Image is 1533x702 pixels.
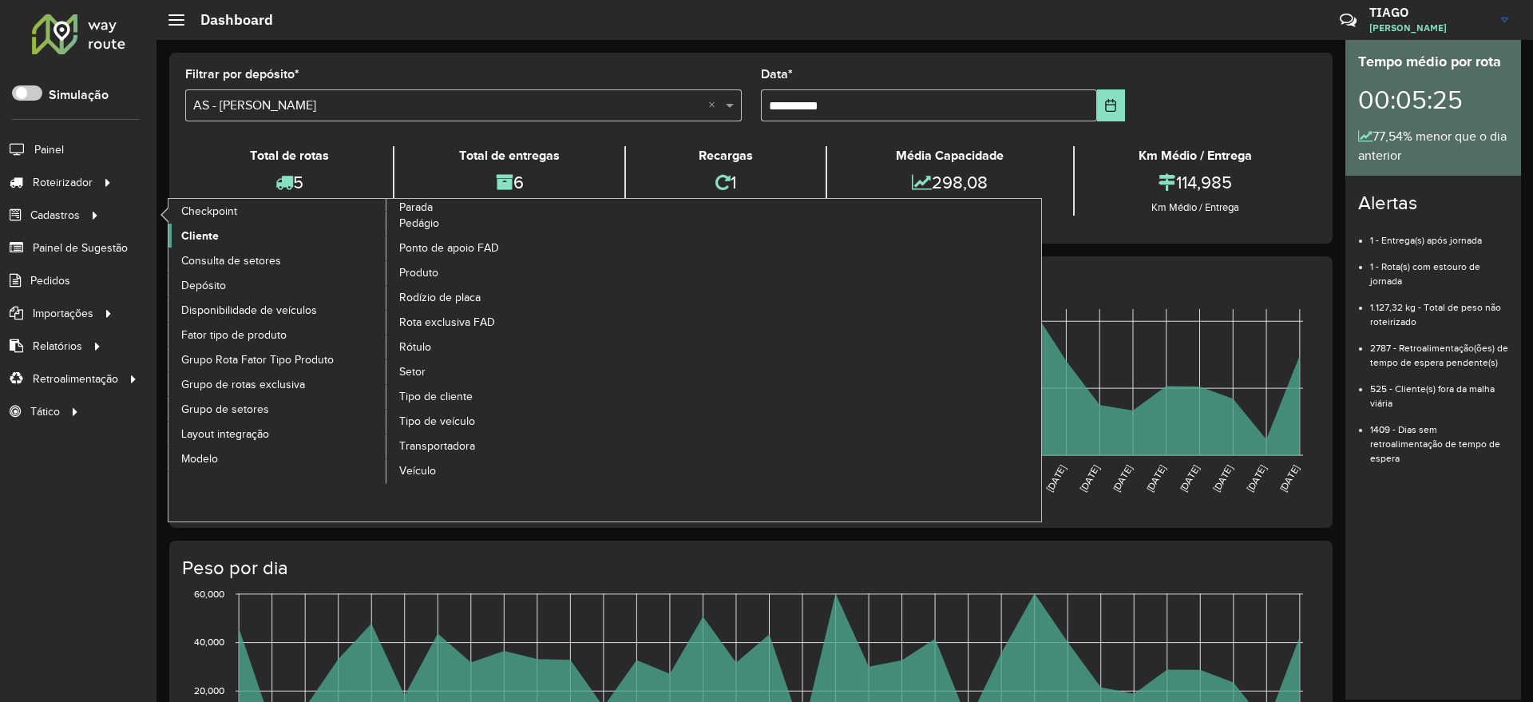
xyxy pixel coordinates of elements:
[49,85,109,105] label: Simulação
[1178,463,1201,494] text: [DATE]
[1144,463,1167,494] text: [DATE]
[1370,329,1508,370] li: 2787 - Retroalimentação(ões) de tempo de espera pendente(s)
[1370,288,1508,329] li: 1.127,32 kg - Total de peso não roteirizado
[168,298,387,322] a: Disponibilidade de veículos
[194,685,224,696] text: 20,000
[386,311,605,335] a: Rota exclusiva FAD
[1358,51,1508,73] div: Tempo médio por rota
[399,240,499,256] span: Ponto de apoio FAD
[399,438,475,454] span: Transportadora
[386,360,605,384] a: Setor
[386,459,605,483] a: Veículo
[1370,221,1508,248] li: 1 - Entrega(s) após jornada
[185,65,299,84] label: Filtrar por depósito
[708,96,722,115] span: Clear all
[181,401,269,418] span: Grupo de setores
[399,413,475,430] span: Tipo de veículo
[398,146,620,165] div: Total de entregas
[386,385,605,409] a: Tipo de cliente
[1370,248,1508,288] li: 1 - Rota(s) com estouro de jornada
[33,338,82,355] span: Relatórios
[399,199,433,216] span: Parada
[168,248,387,272] a: Consulta de setores
[168,372,387,396] a: Grupo de rotas exclusiva
[30,272,70,289] span: Pedidos
[399,215,439,232] span: Pedágio
[1079,165,1313,200] div: 114,985
[386,335,605,359] a: Rótulo
[181,351,334,368] span: Grupo Rota Fator Tipo Produto
[168,224,387,248] a: Cliente
[1079,200,1313,216] div: Km Médio / Entrega
[181,426,269,442] span: Layout integração
[181,203,237,220] span: Checkpoint
[399,314,495,331] span: Rota exclusiva FAD
[630,146,822,165] div: Recargas
[1358,73,1508,127] div: 00:05:25
[1369,21,1489,35] span: [PERSON_NAME]
[168,446,387,470] a: Modelo
[386,261,605,285] a: Produto
[398,165,620,200] div: 6
[33,305,93,322] span: Importações
[1331,3,1365,38] a: Contato Rápido
[168,422,387,446] a: Layout integração
[30,403,60,420] span: Tático
[181,228,219,244] span: Cliente
[761,65,793,84] label: Data
[33,371,118,387] span: Retroalimentação
[831,146,1068,165] div: Média Capacidade
[399,339,431,355] span: Rótulo
[1097,89,1125,121] button: Choose Date
[1079,146,1313,165] div: Km Médio / Entrega
[1078,463,1101,494] text: [DATE]
[399,289,481,306] span: Rodízio de placa
[168,199,605,484] a: Parada
[1245,463,1268,494] text: [DATE]
[181,376,305,393] span: Grupo de rotas exclusiva
[33,240,128,256] span: Painel de Sugestão
[399,363,426,380] span: Setor
[1358,127,1508,165] div: 77,54% menor que o dia anterior
[386,212,605,236] a: Pedágio
[386,286,605,310] a: Rodízio de placa
[399,462,436,479] span: Veículo
[1211,463,1234,494] text: [DATE]
[194,637,224,648] text: 40,000
[1044,463,1068,494] text: [DATE]
[168,273,387,297] a: Depósito
[168,347,387,371] a: Grupo Rota Fator Tipo Produto
[168,199,387,223] a: Checkpoint
[168,323,387,347] a: Fator tipo de produto
[831,165,1068,200] div: 298,08
[386,410,605,434] a: Tipo de veículo
[399,388,473,405] span: Tipo de cliente
[33,174,93,191] span: Roteirizador
[30,207,80,224] span: Cadastros
[181,277,226,294] span: Depósito
[168,397,387,421] a: Grupo de setores
[1277,463,1301,494] text: [DATE]
[181,450,218,467] span: Modelo
[194,589,224,599] text: 60,000
[181,302,317,319] span: Disponibilidade de veículos
[1111,463,1134,494] text: [DATE]
[386,434,605,458] a: Transportadora
[182,557,1317,580] h4: Peso por dia
[34,141,64,158] span: Painel
[1358,192,1508,215] h4: Alertas
[630,165,822,200] div: 1
[386,236,605,260] a: Ponto de apoio FAD
[399,264,438,281] span: Produto
[189,165,389,200] div: 5
[1370,370,1508,410] li: 525 - Cliente(s) fora da malha viária
[1370,410,1508,466] li: 1409 - Dias sem retroalimentação de tempo de espera
[189,146,389,165] div: Total de rotas
[1369,5,1489,20] h3: TIAGO
[181,252,281,269] span: Consulta de setores
[184,11,273,29] h2: Dashboard
[181,327,287,343] span: Fator tipo de produto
